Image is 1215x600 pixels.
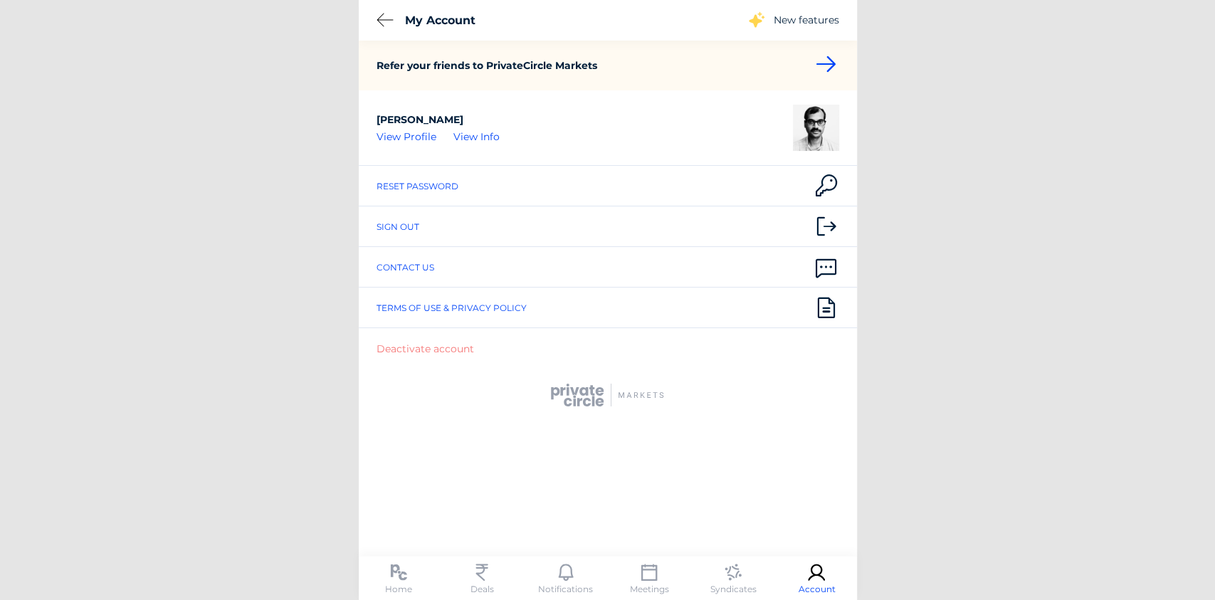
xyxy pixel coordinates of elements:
[557,564,574,581] img: notifications.svg
[793,105,839,151] img: entity-type-logo
[377,130,436,143] a: View Profile
[453,130,500,143] a: View Info
[774,13,839,27] div: New features
[377,13,394,27] img: backarrow.svg
[377,221,419,232] div: Sign out
[808,564,825,581] img: account.svg
[641,564,658,581] img: meetings.svg
[538,582,593,596] div: Notifications
[405,14,475,27] span: My Account
[377,59,597,72] div: Refer your friends to PrivateCircle Markets
[630,582,669,596] div: Meetings
[470,582,494,596] div: Deals
[798,582,835,596] div: Account
[385,582,412,596] div: Home
[377,262,434,273] span: Contact Us
[390,564,407,581] img: pc-logo.svg
[377,342,474,355] div: Deactivate account
[537,369,678,421] img: pc markets
[377,113,500,130] div: [PERSON_NAME]
[377,302,527,313] div: TERMS OF USE & PRIVACY POLICY
[473,564,490,581] img: currency-inr.svg
[710,582,756,596] div: Syndicates
[725,564,742,581] img: syndicates.svg
[377,181,458,191] div: Reset Password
